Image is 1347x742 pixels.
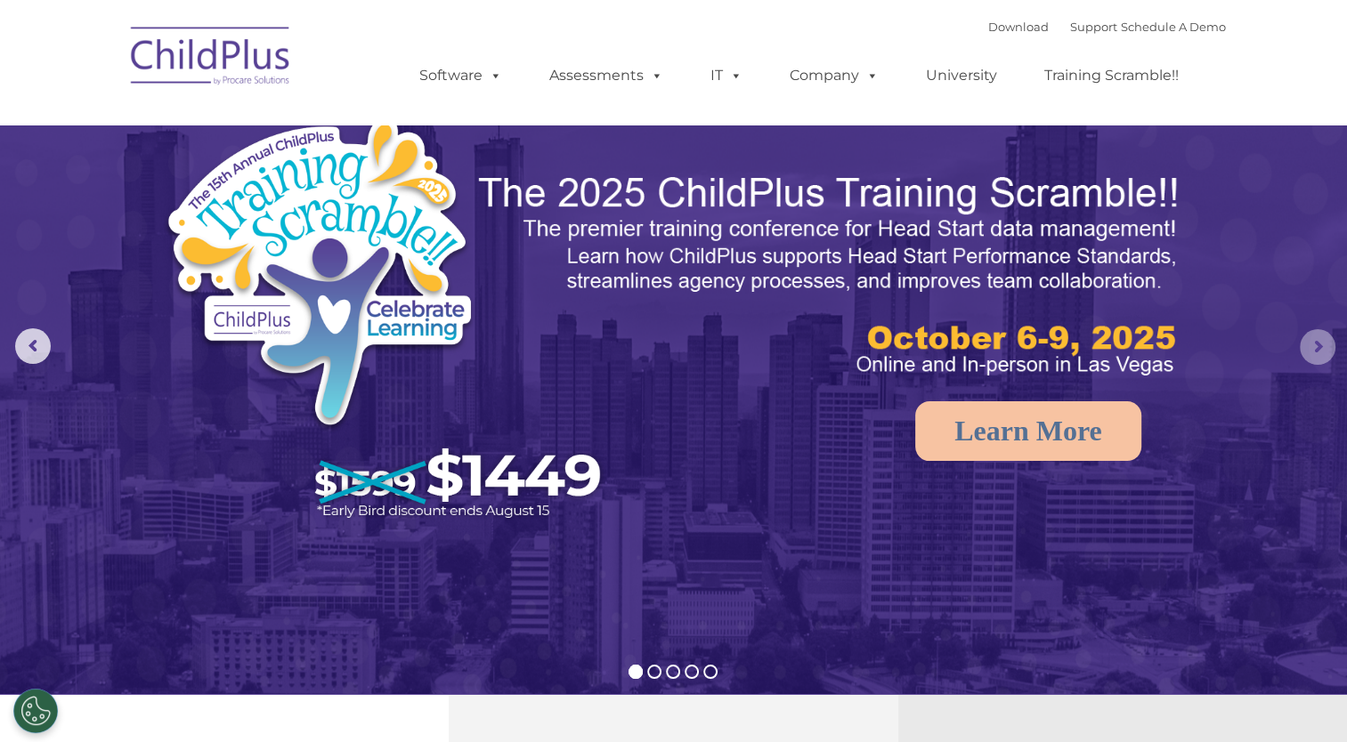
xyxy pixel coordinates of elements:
[693,58,760,93] a: IT
[988,20,1049,34] a: Download
[908,58,1015,93] a: University
[1057,550,1347,742] iframe: Chat Widget
[122,14,300,103] img: ChildPlus by Procare Solutions
[531,58,681,93] a: Assessments
[988,20,1226,34] font: |
[1026,58,1197,93] a: Training Scramble!!
[13,689,58,733] button: Cookies Settings
[247,117,302,131] span: Last name
[247,190,323,204] span: Phone number
[915,401,1141,461] a: Learn More
[402,58,520,93] a: Software
[1121,20,1226,34] a: Schedule A Demo
[1070,20,1117,34] a: Support
[772,58,897,93] a: Company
